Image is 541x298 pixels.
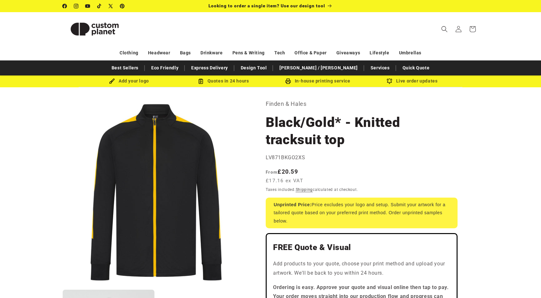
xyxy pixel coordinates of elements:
a: Services [367,62,393,74]
div: Live order updates [365,77,459,85]
img: Order updates [387,78,392,84]
span: Looking to order a single item? Use our design tool [208,3,325,8]
span: £17.16 ex VAT [266,177,303,184]
img: In-house printing [285,78,291,84]
p: Finden & Hales [266,99,458,109]
a: Express Delivery [188,62,231,74]
a: Design Tool [238,62,270,74]
a: Pens & Writing [232,47,265,59]
div: Taxes included. calculated at checkout. [266,186,458,193]
a: Clothing [120,47,138,59]
div: Add your logo [82,77,176,85]
summary: Search [437,22,451,36]
strong: Unprinted Price: [274,202,312,207]
a: Giveaways [336,47,360,59]
p: Add products to your quote, choose your print method and upload your artwork. We'll be back to yo... [273,259,450,278]
a: Best Sellers [108,62,142,74]
img: Brush Icon [109,78,115,84]
a: Quick Quote [399,62,433,74]
a: [PERSON_NAME] / [PERSON_NAME] [276,62,361,74]
a: Bags [180,47,191,59]
span: LV871BKGO2XS [266,154,305,161]
iframe: Chat Widget [434,229,541,298]
strong: £20.59 [266,168,298,175]
img: Order Updates Icon [198,78,204,84]
a: Office & Paper [294,47,326,59]
div: Price excludes your logo and setup. Submit your artwork for a tailored quote based on your prefer... [266,198,458,228]
a: Lifestyle [370,47,389,59]
img: Custom Planet [63,15,127,43]
div: In-house printing service [270,77,365,85]
a: Eco Friendly [148,62,182,74]
a: Umbrellas [399,47,421,59]
a: Shipping [296,187,313,192]
a: Headwear [148,47,170,59]
a: Tech [274,47,285,59]
a: Custom Planet [60,12,129,46]
span: From [266,169,278,175]
h1: Black/Gold* - Knitted tracksuit top [266,114,458,148]
a: Drinkware [200,47,223,59]
div: Quotes in 24 hours [176,77,270,85]
h2: FREE Quote & Visual [273,242,450,253]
